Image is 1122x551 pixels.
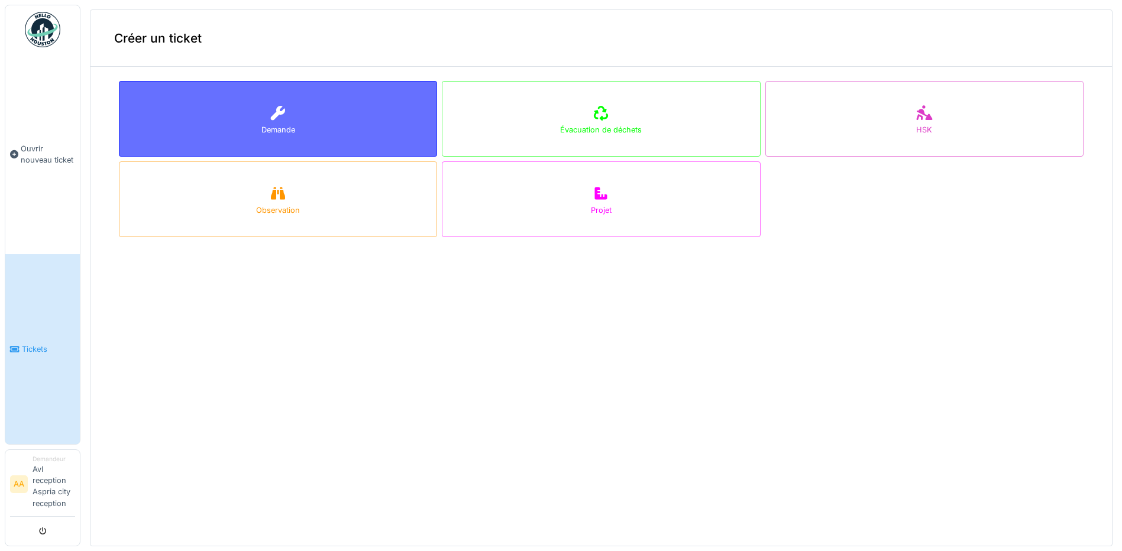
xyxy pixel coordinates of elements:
[916,124,932,135] div: HSK
[25,12,60,47] img: Badge_color-CXgf-gQk.svg
[261,124,295,135] div: Demande
[22,343,75,355] span: Tickets
[90,10,1112,67] div: Créer un ticket
[5,54,80,254] a: Ouvrir nouveau ticket
[10,475,28,493] li: AA
[33,455,75,514] li: Avl reception Aspria city reception
[591,205,612,216] div: Projet
[33,455,75,464] div: Demandeur
[560,124,642,135] div: Évacuation de déchets
[5,254,80,443] a: Tickets
[10,455,75,517] a: AA DemandeurAvl reception Aspria city reception
[256,205,300,216] div: Observation
[21,143,75,166] span: Ouvrir nouveau ticket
